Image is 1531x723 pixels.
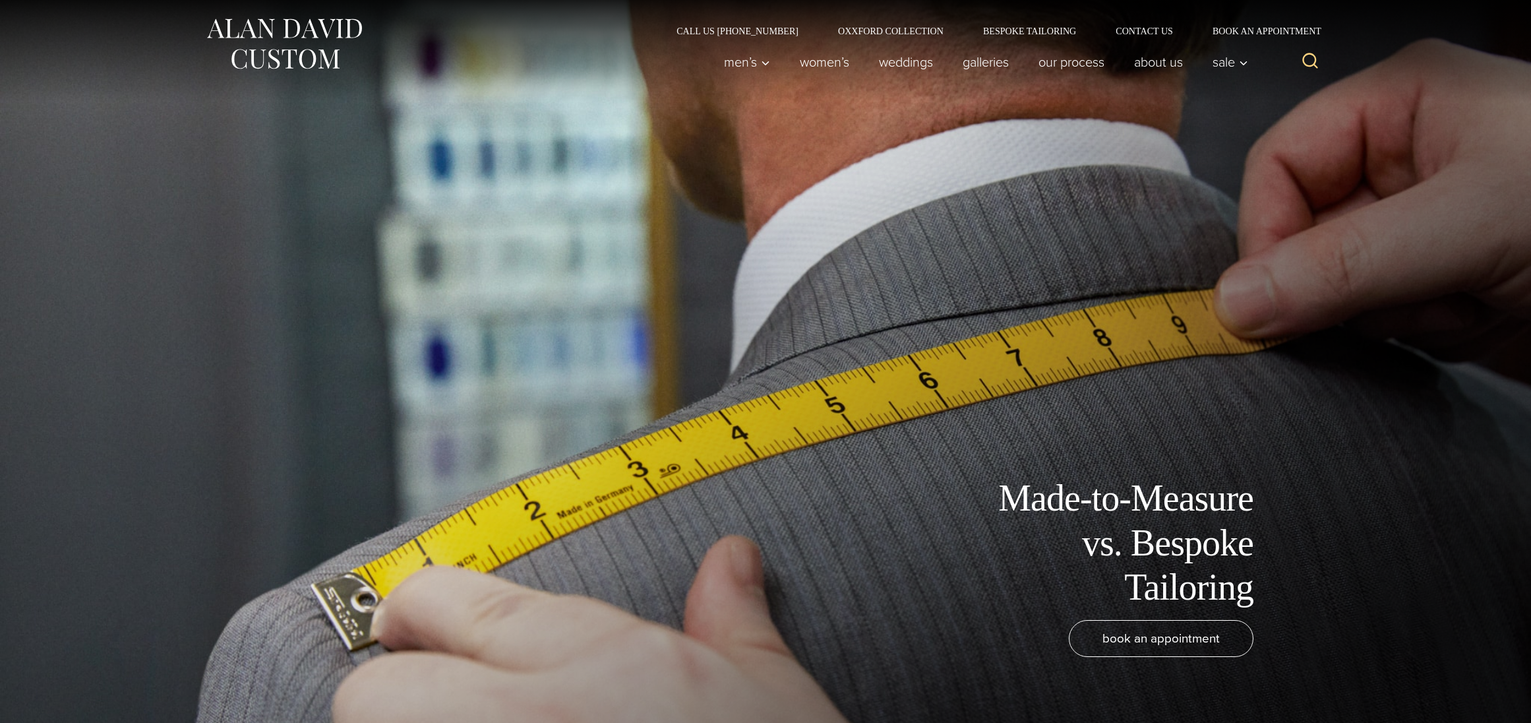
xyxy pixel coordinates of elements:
a: Call Us [PHONE_NUMBER] [657,26,818,36]
a: Oxxford Collection [818,26,963,36]
h1: Made-to-Measure vs. Bespoke Tailoring [957,476,1253,610]
span: Men’s [724,55,770,69]
a: Bespoke Tailoring [963,26,1096,36]
nav: Primary Navigation [709,49,1255,75]
img: Alan David Custom [205,15,363,73]
a: Women’s [785,49,864,75]
a: Galleries [948,49,1024,75]
span: book an appointment [1102,629,1220,648]
a: book an appointment [1069,620,1253,657]
a: weddings [864,49,948,75]
a: Our Process [1024,49,1120,75]
span: Sale [1213,55,1248,69]
a: Book an Appointment [1193,26,1326,36]
a: About Us [1120,49,1198,75]
nav: Secondary Navigation [657,26,1326,36]
button: View Search Form [1294,46,1326,78]
a: Contact Us [1096,26,1193,36]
